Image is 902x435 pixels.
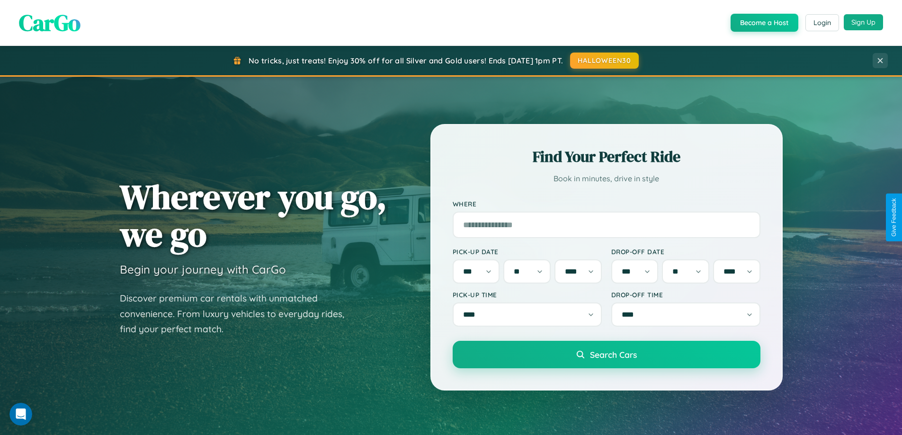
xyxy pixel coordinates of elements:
p: Book in minutes, drive in style [453,172,760,186]
label: Where [453,200,760,208]
label: Drop-off Date [611,248,760,256]
span: No tricks, just treats! Enjoy 30% off for all Silver and Gold users! Ends [DATE] 1pm PT. [249,56,563,65]
h2: Find Your Perfect Ride [453,146,760,167]
h1: Wherever you go, we go [120,178,387,253]
label: Pick-up Date [453,248,602,256]
div: Give Feedback [891,198,897,237]
h3: Begin your journey with CarGo [120,262,286,276]
label: Pick-up Time [453,291,602,299]
p: Discover premium car rentals with unmatched convenience. From luxury vehicles to everyday rides, ... [120,291,357,337]
button: Login [805,14,839,31]
button: HALLOWEEN30 [570,53,639,69]
iframe: Intercom live chat [9,403,32,426]
button: Become a Host [731,14,798,32]
button: Search Cars [453,341,760,368]
label: Drop-off Time [611,291,760,299]
span: Search Cars [590,349,637,360]
span: CarGo [19,7,80,38]
button: Sign Up [844,14,883,30]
